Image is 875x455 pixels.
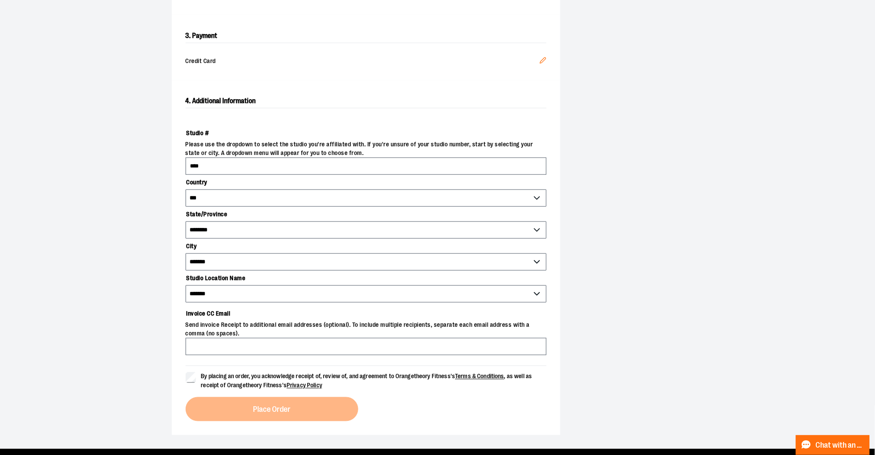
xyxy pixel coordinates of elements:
button: Chat with an Expert [796,435,870,455]
span: Please use the dropdown to select the studio you're affiliated with. If you're unsure of your stu... [186,140,546,158]
span: Send invoice Receipt to additional email addresses (optional). To include multiple recipients, se... [186,321,546,338]
button: Edit [533,50,553,73]
a: Privacy Policy [287,382,322,389]
span: Credit Card [186,57,540,66]
span: By placing an order, you acknowledge receipt of, review of, and agreement to Orangetheory Fitness... [201,373,532,389]
label: Studio # [186,126,546,140]
label: City [186,239,546,253]
label: Invoice CC Email [186,306,546,321]
label: State/Province [186,207,546,221]
a: Terms & Conditions [455,373,504,380]
label: Country [186,175,546,190]
span: Chat with an Expert [816,441,865,449]
label: Studio Location Name [186,271,546,285]
input: By placing an order, you acknowledge receipt of, review of, and agreement to Orangetheory Fitness... [186,372,196,382]
h2: 3. Payment [186,29,546,43]
h2: 4. Additional Information [186,94,546,108]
